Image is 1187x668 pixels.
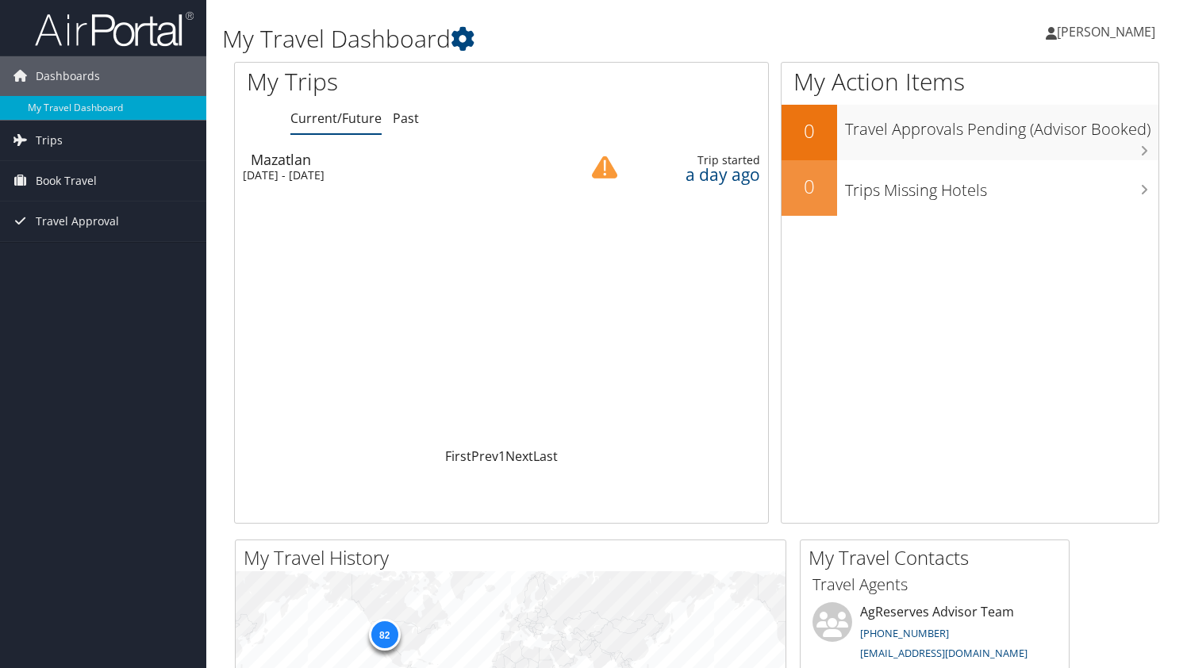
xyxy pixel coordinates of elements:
a: 0Trips Missing Hotels [782,160,1158,216]
a: Last [533,447,558,465]
li: AgReserves Advisor Team [805,602,1065,667]
h1: My Action Items [782,65,1158,98]
span: Travel Approval [36,202,119,241]
a: Past [393,109,419,127]
h2: My Travel Contacts [809,544,1069,571]
h1: My Trips [247,65,534,98]
a: [PERSON_NAME] [1046,8,1171,56]
a: First [445,447,471,465]
span: [PERSON_NAME] [1057,23,1155,40]
h2: 0 [782,173,837,200]
a: 1 [498,447,505,465]
div: [DATE] - [DATE] [243,168,556,182]
a: Prev [471,447,498,465]
img: alert-flat-solid-caution.png [592,155,617,180]
span: Trips [36,121,63,160]
div: 82 [368,619,400,651]
h3: Travel Approvals Pending (Advisor Booked) [845,110,1158,140]
img: airportal-logo.png [35,10,194,48]
div: Trip started [636,153,760,167]
a: [EMAIL_ADDRESS][DOMAIN_NAME] [860,646,1028,660]
h3: Trips Missing Hotels [845,171,1158,202]
a: Current/Future [290,109,382,127]
a: 0Travel Approvals Pending (Advisor Booked) [782,105,1158,160]
a: Next [505,447,533,465]
div: Mazatlan [251,152,564,167]
h2: 0 [782,117,837,144]
a: [PHONE_NUMBER] [860,626,949,640]
h3: Travel Agents [812,574,1057,596]
h2: My Travel History [244,544,786,571]
h1: My Travel Dashboard [222,22,855,56]
span: Dashboards [36,56,100,96]
span: Book Travel [36,161,97,201]
div: a day ago [636,167,760,182]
